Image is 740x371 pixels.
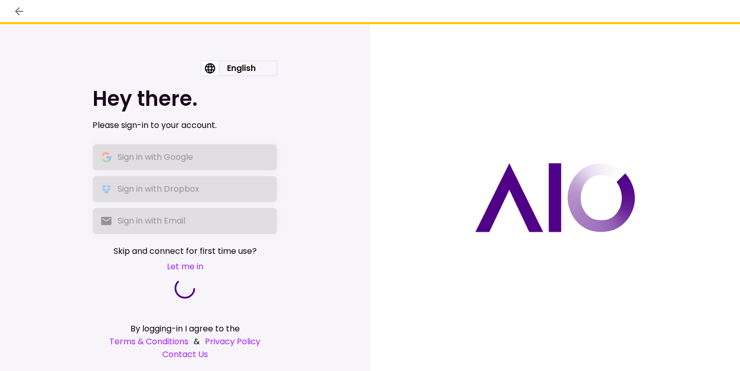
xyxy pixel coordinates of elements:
[113,245,257,257] span: Skip and connect for first time use?
[92,176,277,202] button: Sign in with Dropbox
[118,182,199,195] div: Sign in with Dropbox
[92,208,277,234] button: Sign in with Email
[475,163,635,232] img: AIO logo
[113,260,257,273] button: Let me in
[92,144,277,171] button: Sign in with Google
[118,151,193,163] div: Sign in with Google
[92,86,277,111] h1: Hey there.
[92,119,277,132] div: Please sign-in to your account.
[92,348,277,361] a: Contact Us
[205,335,260,348] a: Privacy Policy
[219,61,264,76] div: English
[92,335,277,348] div: &
[10,3,28,20] button: back
[118,214,185,227] div: Sign in with Email
[109,335,188,348] a: Terms & Conditions
[92,322,277,335] div: By logging-in I agree to the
